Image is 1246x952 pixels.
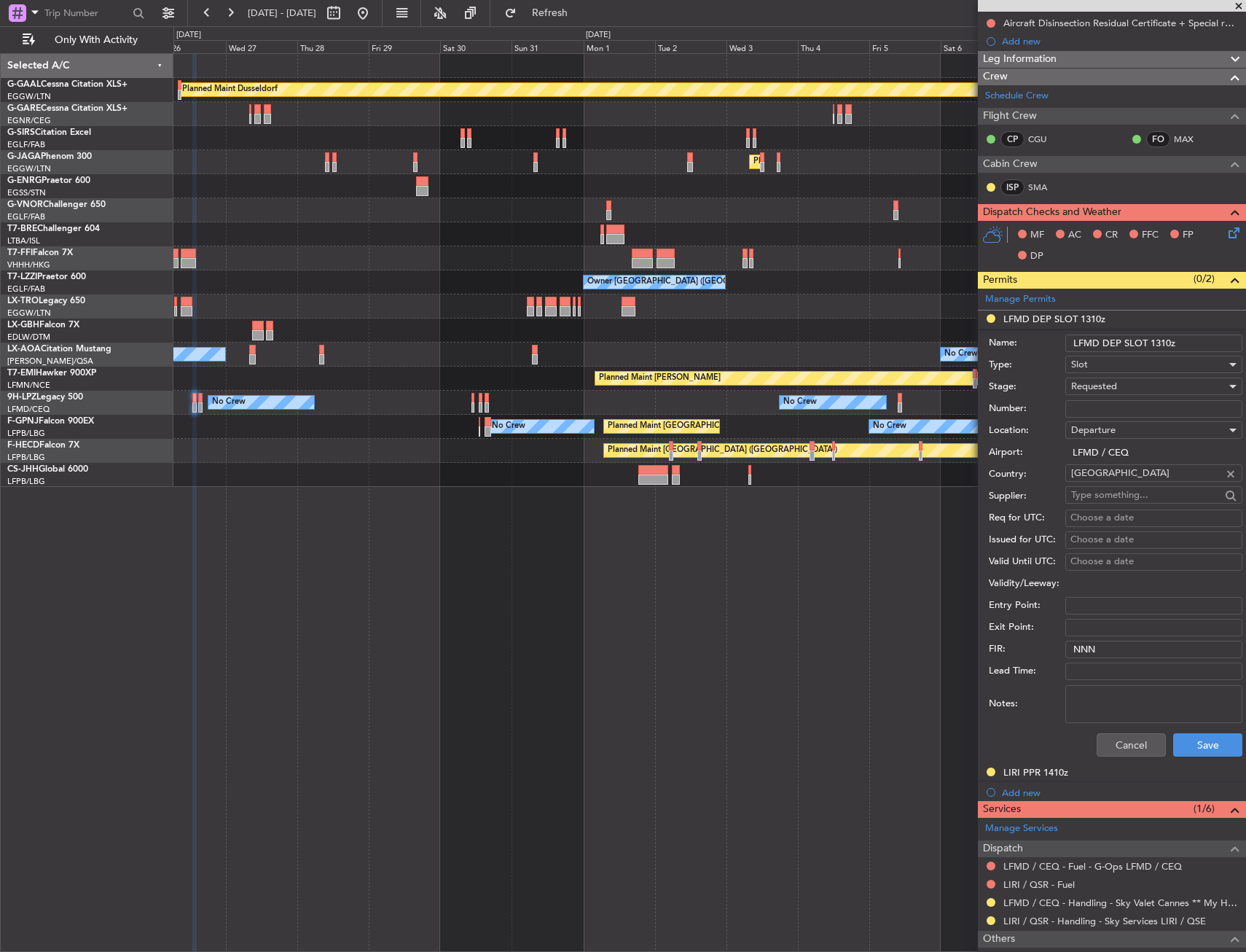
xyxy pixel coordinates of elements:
div: Choose a date [1070,511,1237,526]
div: Wed 27 [226,40,297,53]
div: Tue 2 [655,40,726,53]
label: Country: [989,467,1065,482]
span: 9H-LPZ [7,393,36,402]
button: Save [1173,733,1242,757]
a: LFPB/LBG [7,428,45,439]
span: FFC [1142,228,1159,243]
a: Manage Permits [985,292,1056,307]
a: LFPB/LBG [7,476,45,487]
div: No Crew [492,415,525,437]
span: G-GARE [7,104,41,113]
span: Refresh [520,8,581,18]
a: LX-GBHFalcon 7X [7,321,79,329]
div: Planned Maint [GEOGRAPHIC_DATA] ([GEOGRAPHIC_DATA]) [753,151,983,173]
span: T7-EMI [7,369,36,378]
div: ISP [1000,179,1024,195]
a: MAX [1174,133,1207,146]
div: No Crew [783,391,817,413]
div: Tue 26 [154,40,226,53]
label: Lead Time: [989,664,1065,679]
div: No Crew [873,415,906,437]
span: Cabin Crew [983,156,1038,173]
button: Only With Activity [16,28,158,52]
span: G-JAGA [7,152,41,161]
a: T7-LZZIPraetor 600 [7,273,86,281]
a: G-SIRSCitation Excel [7,128,91,137]
div: Fri 5 [869,40,941,53]
a: F-GPNJFalcon 900EX [7,417,94,426]
span: Dispatch [983,840,1023,857]
label: Valid Until UTC: [989,555,1065,569]
span: F-GPNJ [7,417,39,426]
div: [DATE] [176,29,201,42]
label: Stage: [989,380,1065,394]
span: Leg Information [983,51,1057,68]
span: T7-BRE [7,225,37,233]
a: LIRI / QSR - Handling - Sky Services LIRI / QSE [1003,915,1206,927]
div: Planned Maint Dusseldorf [182,79,278,101]
span: F-HECD [7,441,39,450]
span: T7-FFI [7,249,33,257]
div: CP [1000,131,1024,147]
span: DP [1030,249,1043,264]
a: G-VNORChallenger 650 [7,200,106,209]
a: LFMD / CEQ - Handling - Sky Valet Cannes ** My Handling**LFMD / CEQ [1003,897,1239,909]
a: Manage Services [985,822,1058,836]
a: F-HECDFalcon 7X [7,441,79,450]
a: CS-JHHGlobal 6000 [7,465,88,474]
span: MF [1030,228,1044,243]
div: Thu 4 [798,40,869,53]
span: (0/2) [1194,271,1215,286]
a: LFPB/LBG [7,452,45,463]
span: G-SIRS [7,128,35,137]
input: Type something... [1071,484,1220,506]
a: EGGW/LTN [7,163,51,174]
span: Flight Crew [983,108,1037,125]
a: T7-FFIFalcon 7X [7,249,73,257]
span: LX-GBH [7,321,39,329]
label: FIR: [989,642,1065,657]
span: Others [983,931,1015,948]
label: Location: [989,424,1065,438]
div: No Crew [212,391,246,413]
a: LTBA/ISL [7,235,40,246]
span: Requested [1071,380,1117,393]
span: Only With Activity [38,35,154,45]
label: Airport: [989,445,1065,460]
a: EGLF/FAB [7,139,45,150]
a: LX-TROLegacy 650 [7,297,85,305]
span: LX-AOA [7,345,41,354]
span: LX-TRO [7,297,39,305]
a: G-GAALCessna Citation XLS+ [7,80,128,89]
label: Type: [989,358,1065,372]
input: Trip Number [44,2,128,24]
div: Owner [GEOGRAPHIC_DATA] ([GEOGRAPHIC_DATA]) [587,271,788,293]
label: Exit Point: [989,620,1065,635]
div: Planned Maint [PERSON_NAME] [599,367,721,389]
label: Name: [989,336,1065,351]
div: Sun 31 [512,40,583,53]
div: Thu 28 [297,40,369,53]
a: CGU [1028,133,1061,146]
a: G-GARECessna Citation XLS+ [7,104,128,113]
span: T7-LZZI [7,273,37,281]
div: Choose a date [1070,533,1237,547]
button: Cancel [1097,733,1166,757]
a: SMA [1028,181,1061,194]
a: EGLF/FAB [7,284,45,294]
div: [DATE] [586,29,611,42]
a: LFMD / CEQ - Fuel - G-Ops LFMD / CEQ [1003,860,1182,873]
span: FP [1183,228,1194,243]
span: G-GAAL [7,80,41,89]
span: G-ENRG [7,176,42,185]
span: (1/6) [1194,801,1215,816]
label: Number: [989,402,1065,416]
span: Services [983,801,1021,818]
span: [DATE] - [DATE] [248,7,316,20]
a: EGGW/LTN [7,308,51,319]
a: [PERSON_NAME]/QSA [7,356,93,367]
label: Issued for UTC: [989,533,1065,547]
label: Supplier: [989,489,1065,504]
input: Type something... [1071,462,1220,484]
a: G-ENRGPraetor 600 [7,176,90,185]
